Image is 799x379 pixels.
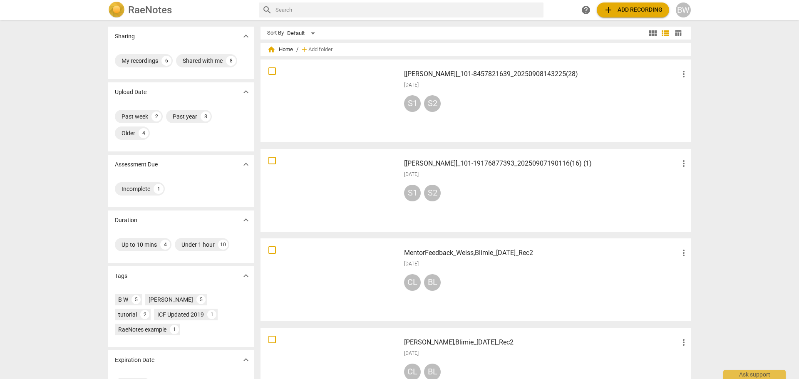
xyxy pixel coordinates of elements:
div: 5 [196,295,206,304]
button: BW [676,2,691,17]
span: expand_more [241,31,251,41]
p: Duration [115,216,137,225]
span: [DATE] [404,260,419,268]
span: [DATE] [404,82,419,89]
button: Upload [597,2,669,17]
div: S1 [404,95,421,112]
div: Older [122,129,135,137]
div: Ask support [723,370,786,379]
span: Add recording [603,5,663,15]
div: [PERSON_NAME] [149,295,193,304]
div: CL [404,274,421,291]
div: 2 [140,310,149,319]
div: 4 [160,240,170,250]
div: B W [118,295,128,304]
span: / [296,47,298,53]
h3: Weiss,Blimie_23July2025_Rec2 [404,337,679,347]
h2: RaeNotes [128,4,172,16]
span: add [300,45,308,54]
button: Show more [240,86,252,98]
p: Upload Date [115,88,146,97]
span: Home [267,45,293,54]
span: home [267,45,275,54]
span: add [603,5,613,15]
span: expand_more [241,87,251,97]
div: S2 [424,95,441,112]
h3: MentorFeedback_Weiss,Blimie_23July2025_Rec2 [404,248,679,258]
div: Shared with me [183,57,223,65]
div: ICF Updated 2019 [157,310,204,319]
div: 10 [218,240,228,250]
p: Expiration Date [115,356,154,364]
span: more_vert [679,248,689,258]
div: Past year [173,112,197,121]
span: more_vert [679,69,689,79]
a: LogoRaeNotes [108,2,252,18]
div: 1 [154,184,164,194]
span: more_vert [679,337,689,347]
div: 1 [170,325,179,334]
span: [DATE] [404,350,419,357]
input: Search [275,3,540,17]
div: Up to 10 mins [122,240,157,249]
span: help [581,5,591,15]
div: 8 [226,56,236,66]
div: Sort By [267,30,284,36]
button: Show more [240,270,252,282]
span: view_module [648,28,658,38]
span: [DATE] [404,171,419,178]
a: Help [578,2,593,17]
p: Assessment Due [115,160,158,169]
button: Tile view [647,27,659,40]
a: [[PERSON_NAME]]_101-8457821639_20250908143225(28)[DATE]S1S2 [263,62,688,139]
div: Default [287,27,318,40]
span: view_list [660,28,670,38]
h3: [Blimie Weiss]_101-19176877393_20250907190116(16) (1) [404,159,679,168]
button: Show more [240,158,252,171]
span: expand_more [241,215,251,225]
span: Add folder [308,47,333,53]
button: List view [659,27,672,40]
p: Tags [115,272,127,280]
div: Incomplete [122,185,150,193]
div: BL [424,274,441,291]
p: Sharing [115,32,135,41]
button: Show more [240,354,252,366]
button: Show more [240,214,252,226]
div: Past week [122,112,148,121]
div: S1 [404,185,421,201]
span: expand_more [241,271,251,281]
span: expand_more [241,355,251,365]
div: Under 1 hour [181,240,215,249]
a: [[PERSON_NAME]]_101-19176877393_20250907190116(16) (1)[DATE]S1S2 [263,152,688,229]
img: Logo [108,2,125,18]
div: 2 [151,111,161,121]
button: Table view [672,27,684,40]
span: more_vert [679,159,689,168]
div: My recordings [122,57,158,65]
div: 6 [161,56,171,66]
button: Show more [240,30,252,42]
div: S2 [424,185,441,201]
div: 5 [132,295,141,304]
div: tutorial [118,310,137,319]
span: table_chart [674,29,682,37]
div: RaeNotes example [118,325,166,334]
div: 4 [139,128,149,138]
a: MentorFeedback_Weiss,Blimie_[DATE]_Rec2[DATE]CLBL [263,241,688,318]
span: search [262,5,272,15]
div: 8 [201,111,211,121]
div: 1 [207,310,216,319]
h3: [Blimie Weiss]_101-8457821639_20250908143225(28) [404,69,679,79]
span: expand_more [241,159,251,169]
